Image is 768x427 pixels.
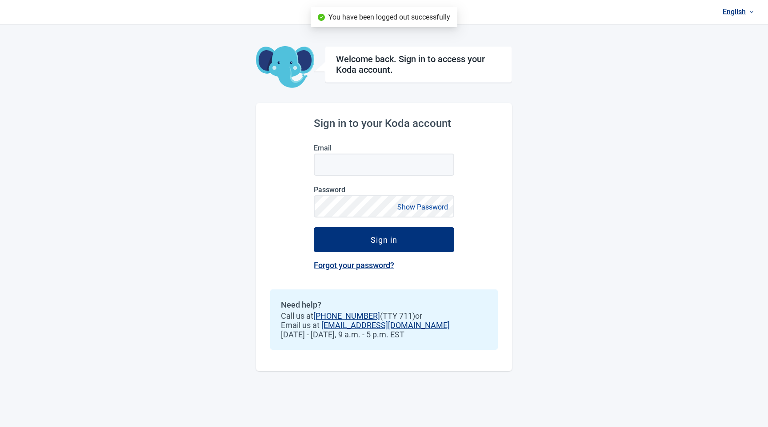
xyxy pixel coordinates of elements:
[321,320,450,330] a: [EMAIL_ADDRESS][DOMAIN_NAME]
[314,186,454,194] label: Password
[338,5,430,20] img: Koda Health
[336,54,501,75] h1: Welcome back. Sign in to access your Koda account.
[314,144,454,152] label: Email
[314,261,394,270] a: Forgot your password?
[395,201,451,213] button: Show Password
[314,227,454,252] button: Sign in
[256,46,314,89] img: Koda Elephant
[328,13,450,21] span: You have been logged out successfully
[281,330,487,339] span: [DATE] - [DATE], 9 a.m. - 5 p.m. EST
[281,320,487,330] span: Email us at
[256,25,512,371] main: Main content
[371,235,397,244] div: Sign in
[749,10,754,14] span: down
[719,4,757,19] a: Current language: English
[281,311,487,320] span: Call us at (TTY 711) or
[313,311,380,320] a: [PHONE_NUMBER]
[314,117,454,130] h2: Sign in to your Koda account
[318,14,325,21] span: check-circle
[281,300,487,309] h2: Need help?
